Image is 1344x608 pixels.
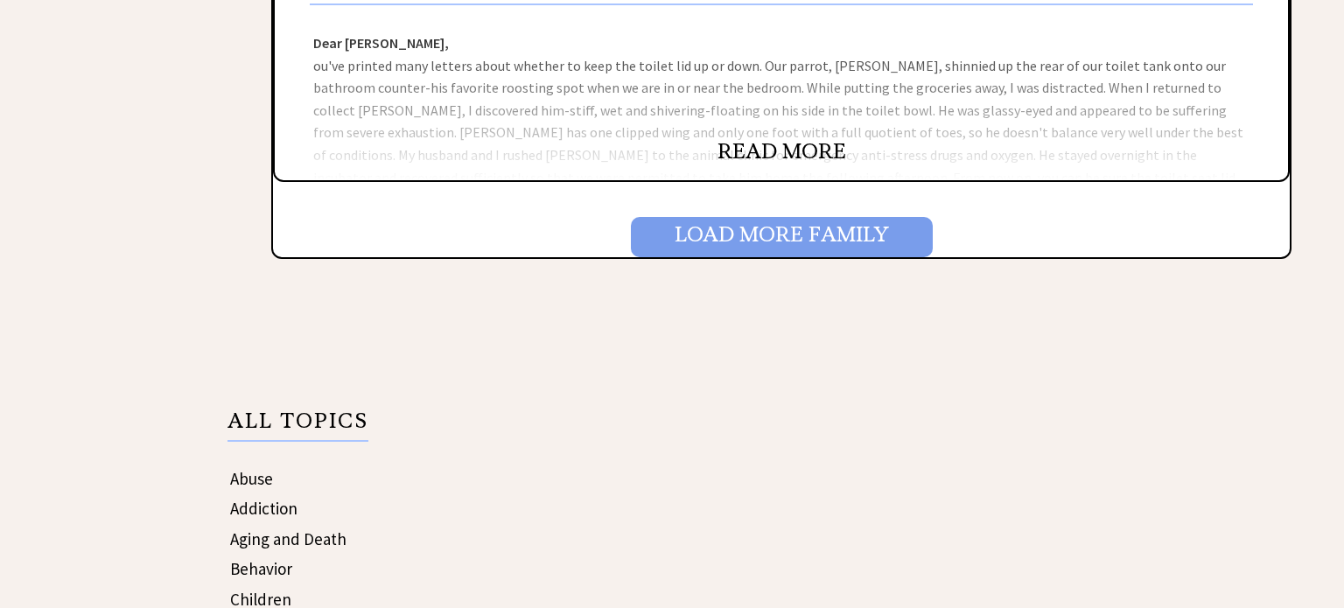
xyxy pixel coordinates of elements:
[230,468,273,489] a: Abuse
[230,498,297,519] a: Addiction
[717,138,846,164] a: READ MORE
[275,5,1288,180] div: ou've printed many letters about whether to keep the toilet lid up or down. Our parrot, [PERSON_N...
[313,34,449,52] strong: Dear [PERSON_NAME],
[230,528,346,549] a: Aging and Death
[227,411,368,441] p: ALL TOPICS
[631,217,933,257] input: Load More Family
[230,558,292,579] a: Behavior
